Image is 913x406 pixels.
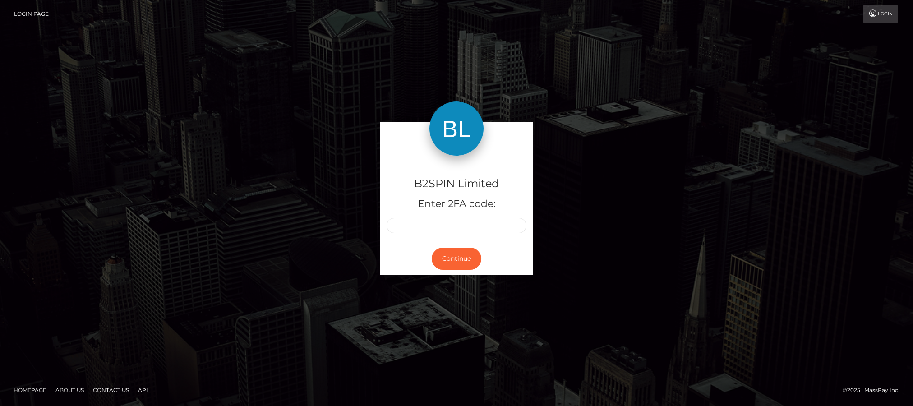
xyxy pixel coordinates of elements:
img: B2SPIN Limited [429,101,484,156]
button: Continue [432,248,481,270]
h5: Enter 2FA code: [387,197,526,211]
a: Login Page [14,5,49,23]
a: About Us [52,383,88,397]
a: Homepage [10,383,50,397]
div: © 2025 , MassPay Inc. [843,385,906,395]
a: Contact Us [89,383,133,397]
a: API [134,383,152,397]
a: Login [863,5,898,23]
h4: B2SPIN Limited [387,176,526,192]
